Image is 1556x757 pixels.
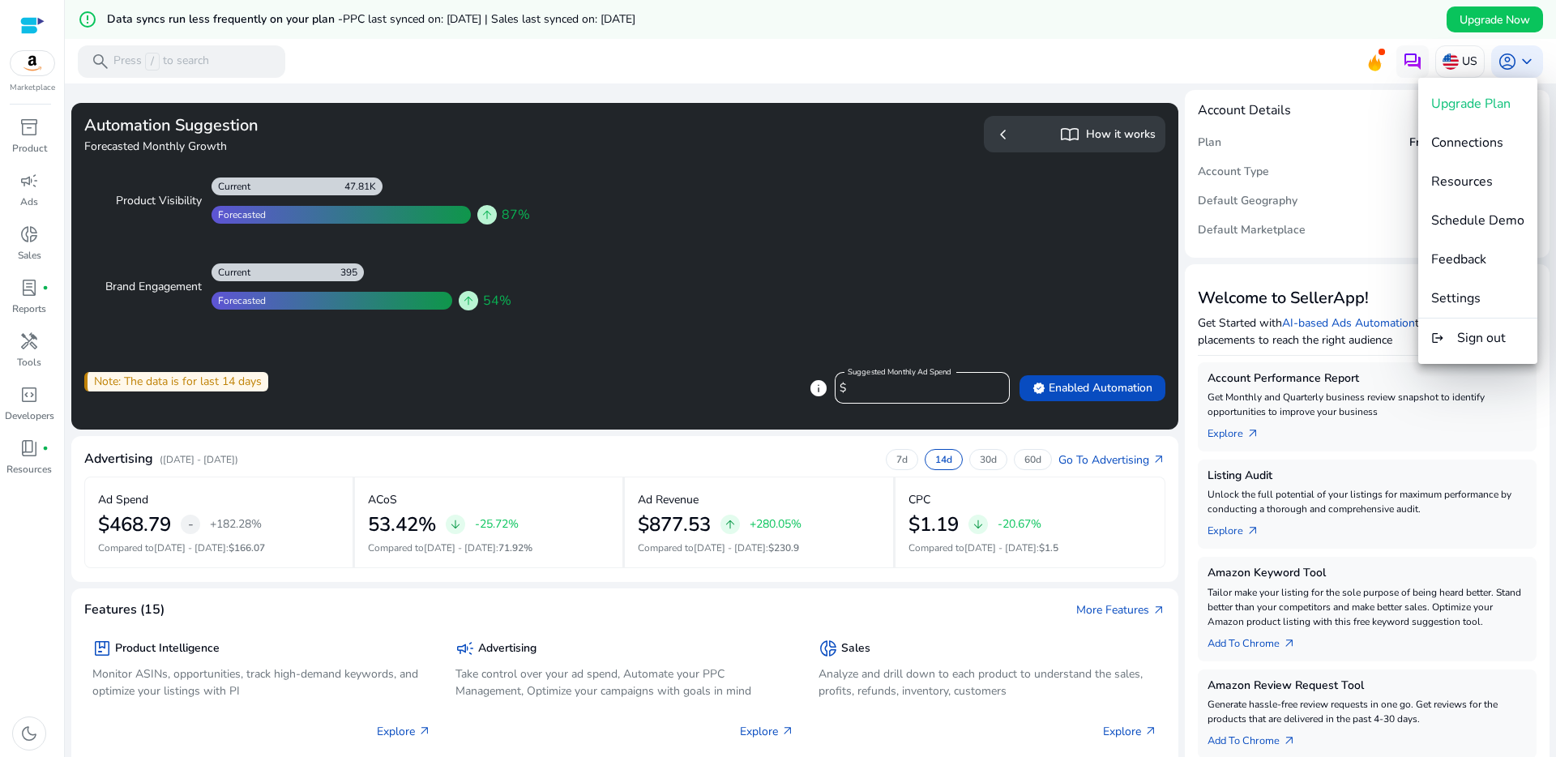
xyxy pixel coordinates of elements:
mat-icon: logout [1431,328,1444,348]
span: Feedback [1431,250,1486,268]
span: Connections [1431,134,1503,152]
span: Upgrade Plan [1431,95,1511,113]
span: Schedule Demo [1431,212,1524,229]
span: Resources [1431,173,1493,190]
span: Settings [1431,289,1481,307]
span: Sign out [1457,329,1506,347]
